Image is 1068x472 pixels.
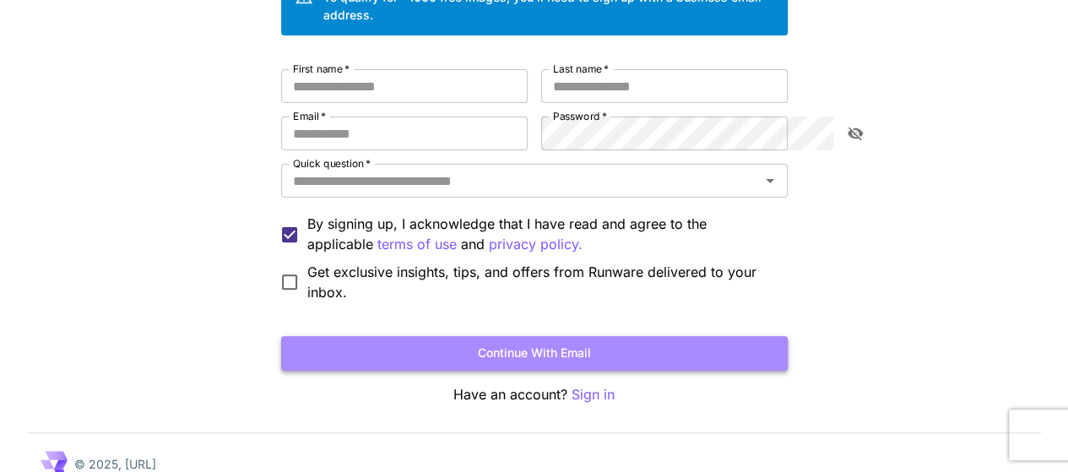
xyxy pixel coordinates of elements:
button: By signing up, I acknowledge that I have read and agree to the applicable terms of use and [489,234,583,255]
button: Open [758,169,782,193]
label: Password [553,109,607,123]
span: Get exclusive insights, tips, and offers from Runware delivered to your inbox. [307,262,774,302]
p: terms of use [377,234,457,255]
p: Have an account? [281,384,788,405]
label: First name [293,62,350,76]
button: Continue with email [281,336,788,371]
p: By signing up, I acknowledge that I have read and agree to the applicable and [307,214,774,255]
label: Last name [553,62,609,76]
button: Sign in [572,384,615,405]
button: toggle password visibility [840,118,870,149]
p: privacy policy. [489,234,583,255]
label: Quick question [293,156,371,171]
button: By signing up, I acknowledge that I have read and agree to the applicable and privacy policy. [377,234,457,255]
label: Email [293,109,326,123]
